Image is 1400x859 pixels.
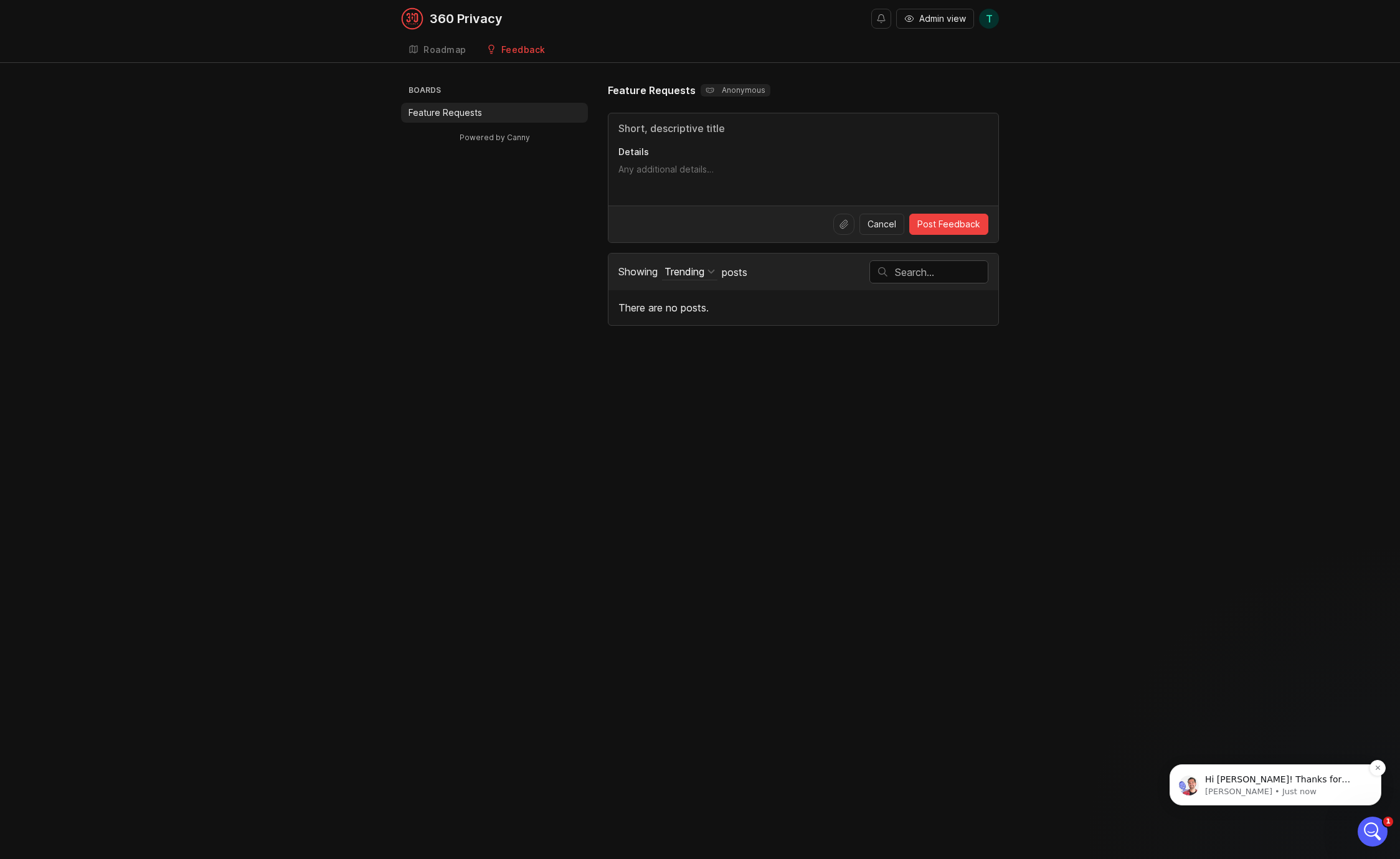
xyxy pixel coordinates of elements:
[219,74,235,90] button: Dismiss notification
[1151,686,1400,825] iframe: Intercom notifications message
[618,163,988,188] textarea: Details
[919,12,966,25] span: Admin view
[28,90,48,110] img: Profile image for Jacques
[986,11,993,26] span: T
[608,83,696,98] h1: Feature Requests
[54,88,215,100] p: Hi [PERSON_NAME]! Thanks for reaching out! Always happy to help. So, removing "Powered by Canny" ...
[979,9,999,29] button: T
[868,218,896,230] span: Cancel
[430,12,503,25] div: 360 Privacy
[401,103,588,123] a: Feature Requests
[401,37,474,63] a: Roadmap
[618,265,658,278] span: Showing
[409,107,482,119] p: Feature Requests
[871,9,891,29] button: Notifications
[479,37,553,63] a: Feedback
[706,85,765,95] p: Anonymous
[501,45,546,54] div: Feedback
[895,265,988,279] input: Search…
[618,146,988,158] p: Details
[406,83,588,100] h3: Boards
[859,214,904,235] button: Cancel
[662,263,717,280] button: Showing
[909,214,988,235] button: Post Feedback
[917,218,980,230] span: Post Feedback
[722,265,747,279] span: posts
[1358,817,1388,847] iframe: Intercom live chat
[401,7,423,30] img: 360 Privacy logo
[19,78,230,120] div: message notification from Jacques, Just now. Hi Tim! Thanks for reaching out! Always happy to hel...
[608,290,998,325] div: There are no posts.
[423,45,466,54] div: Roadmap
[618,121,988,136] input: Title
[896,9,974,29] button: Admin view
[54,100,215,112] p: Message from Jacques, sent Just now
[458,130,532,145] a: Powered by Canny
[1383,817,1393,827] span: 1
[665,265,704,278] div: Trending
